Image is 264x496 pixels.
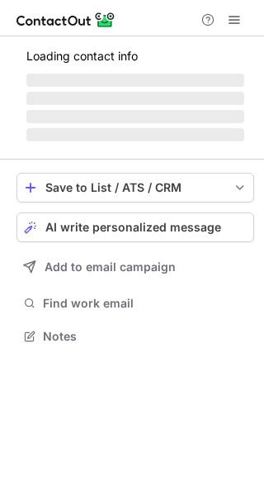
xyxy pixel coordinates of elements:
p: Loading contact info [26,50,244,63]
div: Save to List / ATS / CRM [45,181,225,194]
span: ‌ [26,92,244,105]
span: ‌ [26,110,244,123]
span: AI write personalized message [45,221,221,234]
button: Find work email [16,292,254,315]
span: Find work email [43,296,247,311]
span: Add to email campaign [45,260,176,274]
button: save-profile-one-click [16,173,254,203]
button: Add to email campaign [16,252,254,282]
span: ‌ [26,128,244,141]
span: ‌ [26,74,244,87]
span: Notes [43,329,247,344]
button: AI write personalized message [16,212,254,242]
button: Notes [16,325,254,348]
img: ContactOut v5.3.10 [16,10,115,30]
